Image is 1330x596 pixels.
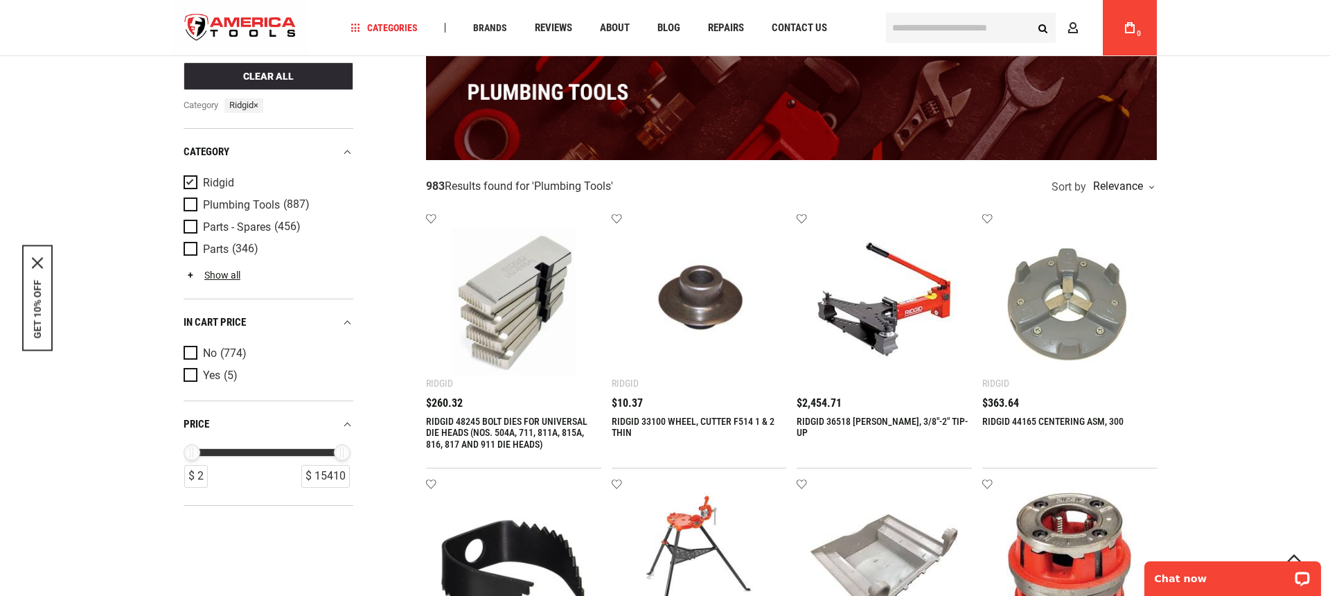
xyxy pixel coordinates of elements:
[626,227,773,375] img: RIDGID 33100 WHEEL, CUTTER F514 1 & 2 THIN
[184,242,350,257] a: Parts (346)
[184,270,240,281] a: Show all
[345,19,424,37] a: Categories
[534,179,611,193] span: Plumbing Tools
[351,23,418,33] span: Categories
[203,369,220,382] span: Yes
[797,398,842,409] span: $2,454.71
[173,2,308,54] img: America Tools
[203,199,280,211] span: Plumbing Tools
[184,313,353,332] div: In cart price
[440,227,587,375] img: RIDGID 48245 BOLT DIES FOR UNIVERSAL DIE HEADS (NOS. 504A, 711, 811A, 815A, 816, 817 AND 911 DIE ...
[203,347,217,360] span: No
[184,175,350,191] a: Ridgid
[708,23,744,33] span: Repairs
[1052,182,1086,193] span: Sort by
[184,62,353,90] button: Clear All
[426,23,1157,160] img: plumbing-tools-mob.jpg
[982,398,1019,409] span: $363.64
[772,23,827,33] span: Contact Us
[612,398,643,409] span: $10.37
[996,227,1144,375] img: RIDGID 44165 CENTERING ASM, 300
[32,258,43,269] svg: close icon
[224,98,263,113] span: Ridgid
[797,416,968,439] a: RIDGID 36518 [PERSON_NAME], 3/8"-2" TIP-UP
[184,128,353,506] div: Product Filters
[426,416,587,450] a: RIDGID 48245 BOLT DIES FOR UNIVERSAL DIE HEADS (NOS. 504A, 711, 811A, 815A, 816, 817 AND 911 DIE ...
[473,23,507,33] span: Brands
[274,221,301,233] span: (456)
[184,98,220,113] span: category
[612,416,774,439] a: RIDGID 33100 WHEEL, CUTTER F514 1 & 2 THIN
[184,198,350,213] a: Plumbing Tools (887)
[982,416,1124,427] a: RIDGID 44165 CENTERING ASM, 300
[301,465,350,488] div: $ 15410
[184,465,208,488] div: $ 2
[184,415,353,434] div: price
[184,368,350,383] a: Yes (5)
[612,378,639,389] div: Ridgid
[426,179,613,194] div: Results found for ' '
[173,2,308,54] a: store logo
[594,19,636,37] a: About
[982,378,1009,389] div: Ridgid
[702,19,750,37] a: Repairs
[535,23,572,33] span: Reviews
[1135,552,1330,596] iframe: LiveChat chat widget
[529,19,578,37] a: Reviews
[467,19,513,37] a: Brands
[810,227,958,375] img: RIDGID 36518 BENDER, 3/8
[184,220,350,235] a: Parts - Spares (456)
[1029,15,1056,41] button: Search
[184,346,350,361] a: No (774)
[1090,181,1153,192] div: Relevance
[283,199,310,211] span: (887)
[232,243,258,255] span: (346)
[203,221,271,234] span: Parts - Spares
[426,179,445,193] strong: 983
[657,23,680,33] span: Blog
[32,258,43,269] button: Close
[765,19,833,37] a: Contact Us
[426,398,463,409] span: $260.32
[203,243,229,256] span: Parts
[254,100,258,110] span: ×
[203,177,234,189] span: Ridgid
[184,143,353,161] div: category
[1137,30,1141,37] span: 0
[224,370,238,382] span: (5)
[220,348,247,360] span: (774)
[651,19,686,37] a: Blog
[426,378,453,389] div: Ridgid
[32,280,43,339] button: GET 10% OFF
[600,23,630,33] span: About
